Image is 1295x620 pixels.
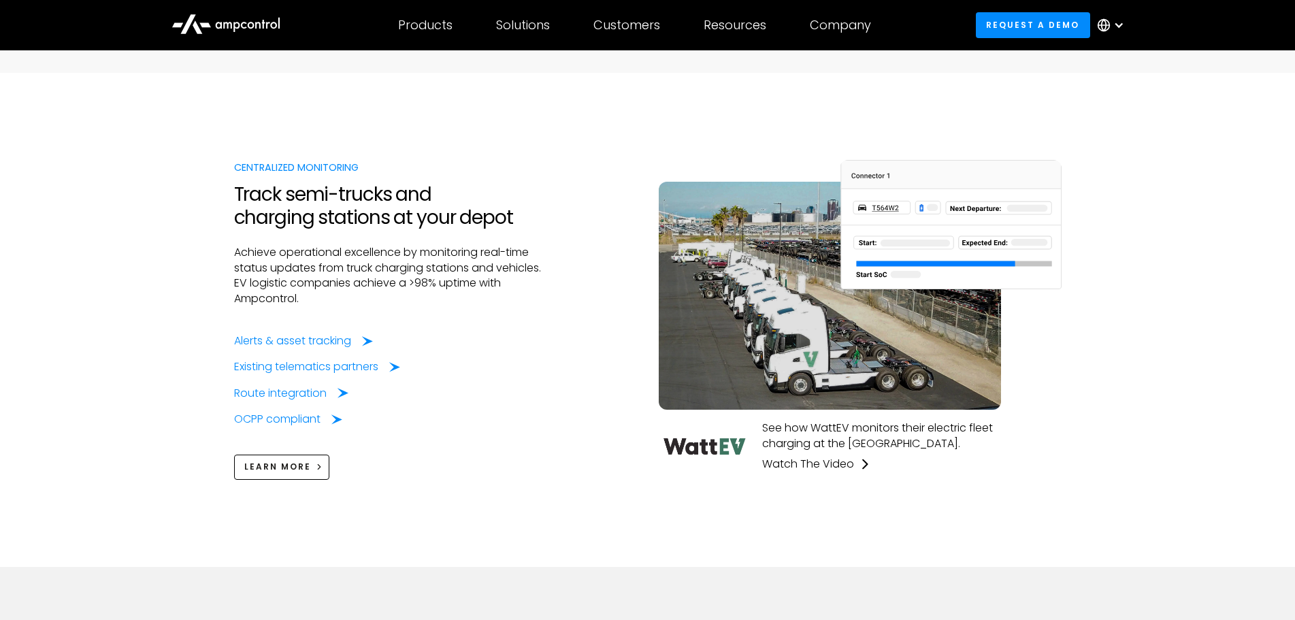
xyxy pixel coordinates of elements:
[234,412,342,427] a: OCPP compliant
[810,18,871,33] div: Company
[234,160,557,175] div: Centralized Monitoring
[234,333,373,348] a: Alerts & asset tracking
[659,421,746,472] img: WattEV logo
[762,457,870,472] a: Watch The Video
[234,386,348,401] a: Route integration
[593,18,660,33] div: Customers
[234,386,327,401] div: Route integration
[234,245,557,306] p: Achieve operational excellence by monitoring real-time status updates from truck charging station...
[234,455,330,480] a: Learn More
[762,457,854,472] div: Watch The Video
[244,461,311,472] span: Learn More
[234,333,351,348] div: Alerts & asset tracking
[976,12,1090,37] a: Request a demo
[234,412,321,427] div: OCPP compliant
[496,18,550,33] div: Solutions
[659,182,1001,410] img: WattEV Semi-Truck charging site at port of Long Beach with Ampcontrol
[234,183,557,229] h2: Track semi-trucks and charging stations at your depot
[234,359,378,374] div: Existing telematics partners
[762,421,1001,451] p: See how WattEV monitors their electric fleet charging at the [GEOGRAPHIC_DATA].
[398,18,453,33] div: Products
[234,359,400,374] a: Existing telematics partners
[704,18,766,33] div: Resources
